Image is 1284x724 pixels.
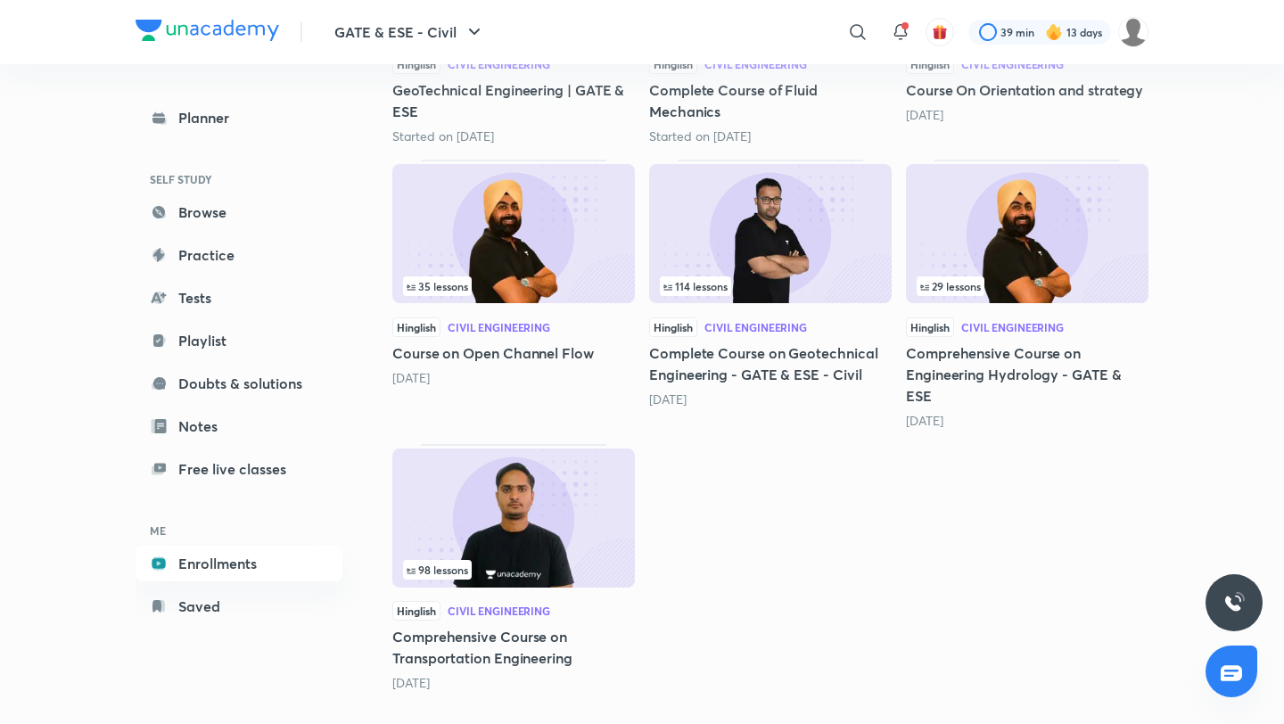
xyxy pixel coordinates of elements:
div: infosection [403,560,624,580]
a: Browse [136,194,342,230]
img: streak [1045,23,1063,41]
div: infosection [660,276,881,296]
span: Hinglish [649,317,697,337]
button: GATE & ESE - Civil [324,14,496,50]
h5: Comprehensive Course on Transportation Engineering [392,626,635,669]
span: Hinglish [906,54,954,74]
span: 35 lessons [407,281,468,292]
div: infocontainer [660,276,881,296]
div: Civil Engineering [961,322,1064,333]
img: avatar [932,24,948,40]
div: left [917,276,1138,296]
a: Enrollments [136,546,342,581]
img: Thumbnail [392,164,635,303]
img: Thumbnail [906,164,1148,303]
a: Free live classes [136,451,342,487]
a: Saved [136,588,342,624]
div: Civil Engineering [448,322,550,333]
div: 3 years ago [392,674,635,692]
h5: Comprehensive Course on Engineering Hydrology - GATE & ESE [906,342,1148,407]
a: Playlist [136,323,342,358]
a: Practice [136,237,342,273]
span: Hinglish [649,54,697,74]
button: avatar [926,18,954,46]
h5: Complete Course of Fluid Mechanics [649,79,892,122]
img: Rahul KD [1118,17,1148,47]
div: infocontainer [403,560,624,580]
div: infocontainer [403,276,624,296]
h5: Course On Orientation and strategy [906,79,1148,101]
div: Civil Engineering [448,59,550,70]
div: Civil Engineering [961,59,1064,70]
h5: Course on Open Channel Flow [392,342,635,364]
div: Civil Engineering [704,59,807,70]
div: Civil Engineering [448,605,550,616]
a: Company Logo [136,20,279,45]
div: 9 months ago [392,369,635,387]
h6: ME [136,515,342,546]
a: Doubts & solutions [136,366,342,401]
div: Started on Sept 30 [649,128,892,145]
div: Complete Course on Geotechnical Engineering - GATE & ESE - Civil [649,160,892,429]
a: Tests [136,280,342,316]
span: Hinglish [392,317,440,337]
a: Notes [136,408,342,444]
img: Thumbnail [392,448,635,588]
span: Hinglish [392,601,440,621]
h6: SELF STUDY [136,164,342,194]
div: infosection [403,276,624,296]
div: Comprehensive Course on Transportation Engineering [392,444,635,692]
div: 1 month ago [906,106,1148,124]
span: Hinglish [392,54,440,74]
span: Hinglish [906,317,954,337]
div: left [660,276,881,296]
div: left [403,560,624,580]
div: infocontainer [917,276,1138,296]
div: Started on Aug 29 [392,128,635,145]
h5: GeoTechnical Engineering | GATE & ESE [392,79,635,122]
span: 98 lessons [407,564,468,575]
div: Course on Open Channel Flow [392,160,635,429]
div: 1 year ago [649,391,892,408]
div: left [403,276,624,296]
div: infosection [917,276,1138,296]
div: 2 years ago [906,412,1148,430]
span: 29 lessons [920,281,981,292]
img: Company Logo [136,20,279,41]
a: Planner [136,100,342,136]
div: Civil Engineering [704,322,807,333]
h5: Complete Course on Geotechnical Engineering - GATE & ESE - Civil [649,342,892,385]
img: Thumbnail [649,164,892,303]
img: ttu [1223,592,1245,613]
div: Comprehensive Course on Engineering Hydrology - GATE & ESE [906,160,1148,429]
span: 114 lessons [663,281,728,292]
